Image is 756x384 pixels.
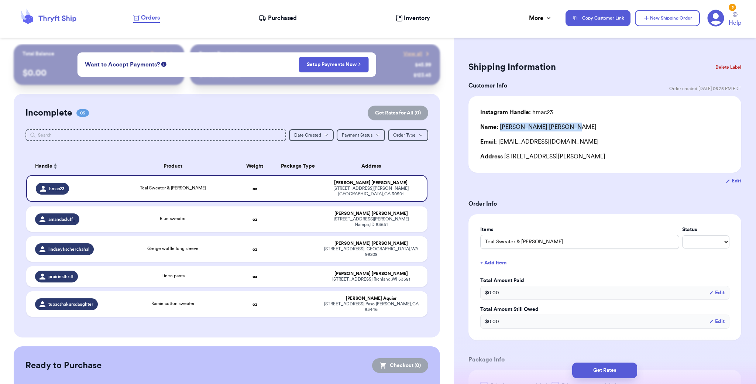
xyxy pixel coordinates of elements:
span: Instagram Handle: [480,109,531,115]
div: $ 45.99 [415,61,431,69]
a: Inventory [396,14,430,23]
a: Purchased [259,14,297,23]
a: 3 [707,10,724,27]
button: Sort ascending [52,162,58,171]
h2: Ready to Purchase [25,360,102,371]
a: Payout [151,50,175,58]
div: [STREET_ADDRESS] Paso [PERSON_NAME] , CA 93446 [324,301,419,312]
span: 05 [76,109,89,117]
span: Teal Sweater & [PERSON_NAME] [140,186,206,190]
div: [PERSON_NAME] [PERSON_NAME] [480,123,597,131]
div: [STREET_ADDRESS] [GEOGRAPHIC_DATA] , WA 99208 [324,246,419,257]
a: View all [403,50,431,58]
span: Inventory [404,14,430,23]
span: Payout [151,50,166,58]
button: Edit [709,318,725,325]
span: tupacshakursdaughter [48,301,93,307]
button: Copy Customer Link [566,10,630,26]
span: Address [480,154,503,160]
p: Total Balance [23,50,54,58]
span: Email: [480,139,497,145]
div: hmac23 [480,108,553,117]
span: lindseyfischerchahal [48,246,89,252]
h3: Package Info [468,355,741,364]
div: [PERSON_NAME] [PERSON_NAME] [324,211,419,216]
label: Items [480,226,679,233]
h3: Customer Info [468,81,507,90]
a: Help [729,12,741,27]
button: Delete Label [712,59,744,75]
th: Address [320,157,427,175]
span: Greige waffle long sleeve [147,246,199,251]
button: Get Rates [572,363,637,378]
a: Orders [133,13,160,23]
span: Purchased [268,14,297,23]
span: hmac23 [49,186,65,192]
button: Order Type [388,129,428,141]
p: Recent Payments [199,50,240,58]
div: 3 [729,4,736,11]
button: Date Created [289,129,334,141]
strong: oz [252,302,257,306]
a: Setup Payments Now [307,61,361,68]
strong: oz [252,186,257,191]
th: Package Type [276,157,320,175]
span: Name: [480,124,498,130]
h2: Shipping Information [468,61,556,73]
span: Blue sweater [160,216,186,221]
span: $ 0.00 [485,289,499,296]
button: New Shipping Order [635,10,700,26]
span: Payment Status [342,133,372,137]
span: Orders [141,13,160,22]
span: Linen pants [161,274,185,278]
span: Help [729,18,741,27]
button: Edit [726,177,741,185]
span: Ramie cotton sweater [151,301,195,306]
h2: Incomplete [25,107,72,119]
strong: oz [252,274,257,279]
strong: oz [252,247,257,251]
button: Checkout (0) [372,358,428,373]
h3: Order Info [468,199,741,208]
div: More [529,14,552,23]
button: Get Rates for All (0) [368,106,428,120]
span: Order Type [393,133,416,137]
div: [STREET_ADDRESS][PERSON_NAME] [480,152,729,161]
input: Search [25,129,286,141]
label: Total Amount Still Owed [480,306,729,313]
div: [PERSON_NAME] [PERSON_NAME] [324,271,419,277]
div: [PERSON_NAME] Aquiar [324,296,419,301]
p: $ 0.00 [23,67,175,79]
div: [STREET_ADDRESS][PERSON_NAME] Nampa , ID 83651 [324,216,419,227]
button: Edit [709,289,725,296]
th: Product [113,157,233,175]
button: Setup Payments Now [299,57,369,72]
button: + Add Item [477,255,732,271]
div: [STREET_ADDRESS][PERSON_NAME] [GEOGRAPHIC_DATA] , GA 30501 [324,186,418,197]
strong: oz [252,217,257,222]
span: Handle [35,162,52,170]
div: [PERSON_NAME] [PERSON_NAME] [324,241,419,246]
div: [EMAIL_ADDRESS][DOMAIN_NAME] [480,137,729,146]
label: Status [682,226,729,233]
span: $ 0.00 [485,318,499,325]
div: [PERSON_NAME] [PERSON_NAME] [324,180,418,186]
span: View all [403,50,422,58]
span: amandacluff_ [48,216,75,222]
div: [STREET_ADDRESS] Richland , WI 53581 [324,277,419,282]
span: Want to Accept Payments? [85,60,160,69]
span: Order created: [DATE] 06:25 PM EDT [669,86,741,92]
span: Date Created [294,133,321,137]
div: $ 123.45 [413,72,431,79]
label: Total Amount Paid [480,277,729,284]
th: Weight [233,157,276,175]
span: prairiesthrift [48,274,73,280]
button: Payment Status [337,129,385,141]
